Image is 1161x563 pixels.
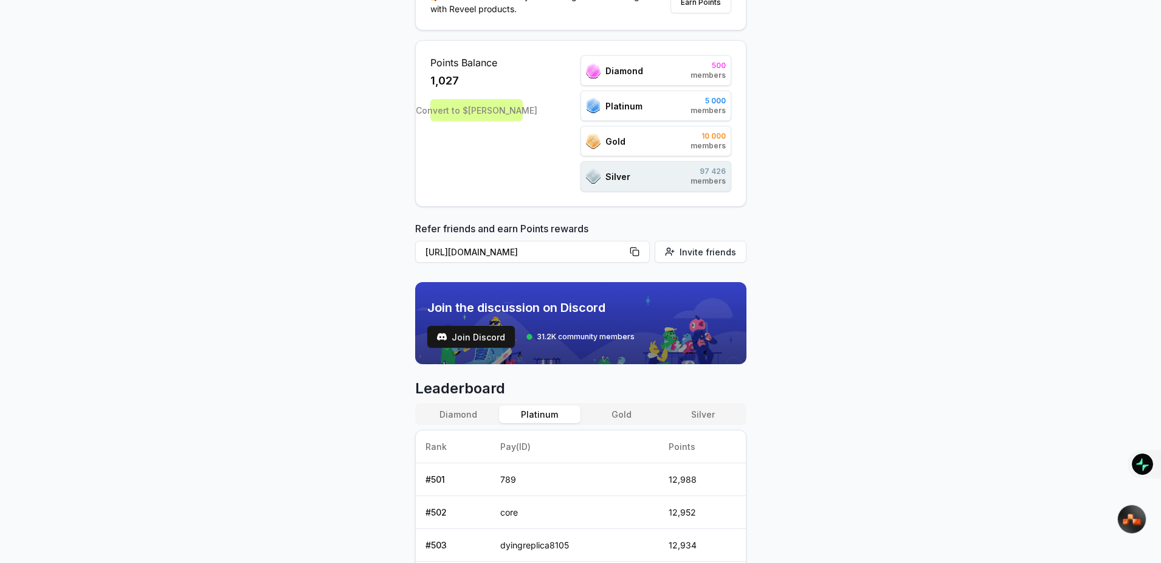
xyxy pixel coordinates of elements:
span: Join Discord [452,331,505,344]
span: Leaderboard [415,379,746,398]
span: Platinum [605,100,643,112]
span: 31.2K community members [537,332,635,342]
td: 12,934 [659,529,745,562]
button: Join Discord [427,326,515,348]
span: 5 000 [691,96,726,106]
span: 97 426 [691,167,726,176]
span: 500 [691,61,726,71]
img: ranks_icon [586,63,601,78]
td: dyingreplica8105 [491,529,659,562]
td: 12,952 [659,496,745,529]
span: Join the discussion on Discord [427,299,635,316]
span: Invite friends [680,246,736,258]
button: Silver [662,406,743,423]
span: 10 000 [691,131,726,141]
th: Points [659,430,745,463]
td: # 502 [416,496,491,529]
td: 12,988 [659,463,745,496]
span: Gold [605,135,625,148]
span: Silver [605,170,630,183]
td: # 503 [416,529,491,562]
td: 789 [491,463,659,496]
span: Points Balance [430,55,523,70]
div: Refer friends and earn Points rewards [415,221,746,268]
img: ranks_icon [586,168,601,184]
img: test [437,332,447,342]
a: testJoin Discord [427,326,515,348]
td: core [491,496,659,529]
td: # 501 [416,463,491,496]
button: [URL][DOMAIN_NAME] [415,241,650,263]
span: members [691,106,726,116]
th: Rank [416,430,491,463]
button: Invite friends [655,241,746,263]
span: members [691,141,726,151]
img: ranks_icon [586,98,601,114]
img: discord_banner [415,282,746,364]
button: Diamond [418,406,499,423]
th: Pay(ID) [491,430,659,463]
img: ranks_icon [586,134,601,149]
span: members [691,71,726,80]
span: members [691,176,726,186]
span: Diamond [605,64,643,77]
button: Gold [580,406,662,423]
img: svg+xml,%3Csvg%20xmlns%3D%22http%3A%2F%2Fwww.w3.org%2F2000%2Fsvg%22%20width%3D%2233%22%20height%3... [1122,513,1142,526]
button: Platinum [499,406,580,423]
span: 1,027 [430,72,459,89]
